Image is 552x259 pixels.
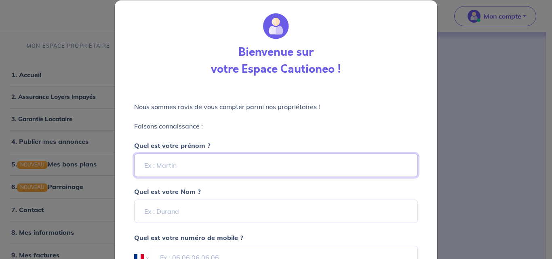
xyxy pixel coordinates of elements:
[263,13,289,39] img: wallet_circle
[134,141,211,150] strong: Quel est votre prénom ?
[238,46,314,59] h3: Bienvenue sur
[211,63,341,76] h3: votre Espace Cautioneo !
[134,200,418,223] input: Ex : Durand
[134,121,418,131] p: Faisons connaissance :
[134,102,418,112] p: Nous sommes ravis de vous compter parmi nos propriétaires !
[134,154,418,177] input: Ex : Martin
[134,187,201,196] strong: Quel est votre Nom ?
[134,234,243,242] strong: Quel est votre numéro de mobile ?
